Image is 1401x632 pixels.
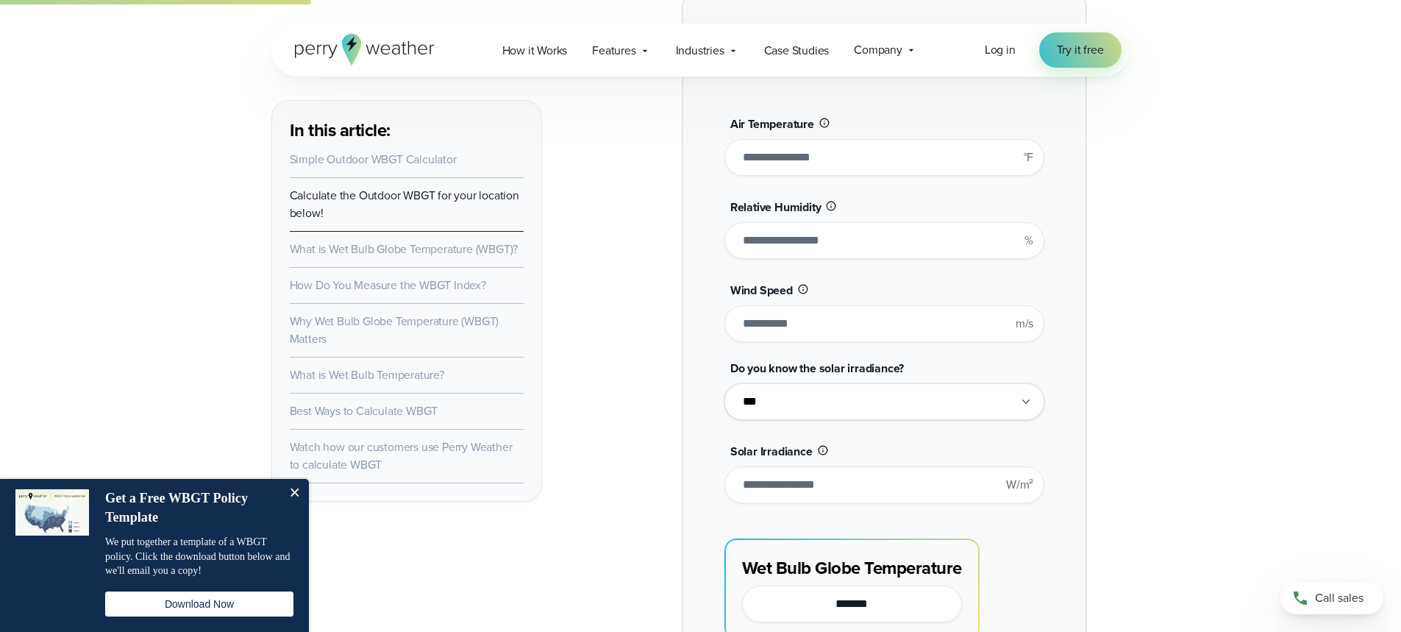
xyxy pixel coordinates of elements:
button: Close [279,479,309,508]
button: Download Now [105,592,293,617]
a: Log in [985,41,1016,59]
h3: In this article: [290,118,524,142]
a: Watch how our customers use Perry Weather to calculate WBGT [290,439,513,473]
span: Call sales [1315,589,1363,607]
span: Air Temperature [730,116,814,132]
a: Calculate the Outdoor WBGT for your location below! [290,187,519,221]
a: What is Wet Bulb Globe Temperature (WBGT)? [290,241,518,258]
a: What is Wet Bulb Temperature? [290,366,444,383]
a: How Do You Measure the WBGT Index? [290,277,486,294]
a: Try it free [1039,32,1122,68]
a: How it Works [490,35,580,65]
span: How it Works [502,42,568,60]
a: Call sales [1280,582,1383,614]
a: Best Ways to Calculate WBGT [290,402,438,419]
span: Do you know the solar irradiance? [730,360,904,377]
span: Case Studies [764,42,830,60]
a: Case Studies [752,35,842,65]
a: Simple Outdoor WBGT Calculator [290,151,457,168]
span: Features [592,42,635,60]
span: Relative Humidity [730,199,821,216]
span: Log in [985,41,1016,58]
span: Try it free [1057,41,1104,59]
a: Why Wet Bulb Globe Temperature (WBGT) Matters [290,313,499,347]
p: We put together a template of a WBGT policy. Click the download button below and we'll email you ... [105,535,293,578]
img: dialog featured image [15,489,89,536]
span: Industries [676,42,724,60]
span: Solar Irradiance [730,443,813,460]
span: Company [854,41,902,59]
span: Wind Speed [730,282,793,299]
h4: Get a Free WBGT Policy Template [105,489,278,527]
